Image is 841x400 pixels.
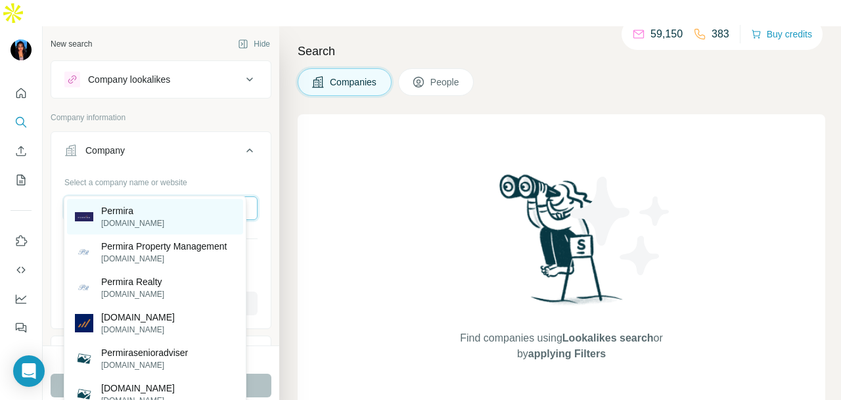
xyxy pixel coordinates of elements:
[88,73,170,86] div: Company lookalikes
[11,39,32,60] img: Avatar
[11,229,32,253] button: Use Surfe on LinkedIn
[101,217,164,229] p: [DOMAIN_NAME]
[51,112,271,123] p: Company information
[298,42,825,60] h4: Search
[51,38,92,50] div: New search
[51,135,271,171] button: Company
[101,275,164,288] p: Permira Realty
[101,288,164,300] p: [DOMAIN_NAME]
[101,324,175,336] p: [DOMAIN_NAME]
[11,258,32,282] button: Use Surfe API
[562,332,654,344] span: Lookalikes search
[101,311,175,324] p: [DOMAIN_NAME]
[101,346,188,359] p: Permirasenioradviser
[51,64,271,95] button: Company lookalikes
[650,26,683,42] p: 59,150
[430,76,461,89] span: People
[75,212,93,222] img: Permira
[75,243,93,261] img: Permira Property Management
[11,110,32,134] button: Search
[101,382,175,395] p: [DOMAIN_NAME]
[330,76,378,89] span: Companies
[75,278,93,297] img: Permira Realty
[11,139,32,163] button: Enrich CSV
[456,330,666,362] span: Find companies using or by
[11,81,32,105] button: Quick start
[101,204,164,217] p: Permira
[85,144,125,157] div: Company
[562,167,680,285] img: Surfe Illustration - Stars
[528,348,606,359] span: applying Filters
[101,240,227,253] p: Permira Property Management
[101,253,227,265] p: [DOMAIN_NAME]
[11,316,32,340] button: Feedback
[11,168,32,192] button: My lists
[101,359,188,371] p: [DOMAIN_NAME]
[229,34,279,54] button: Hide
[751,25,812,43] button: Buy credits
[11,287,32,311] button: Dashboard
[13,355,45,387] div: Open Intercom Messenger
[75,314,93,332] img: permira.cn
[493,171,630,317] img: Surfe Illustration - Woman searching with binoculars
[51,339,271,370] button: Industry
[75,349,93,368] img: Permirasenioradviser
[712,26,729,42] p: 383
[64,171,258,189] div: Select a company name or website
